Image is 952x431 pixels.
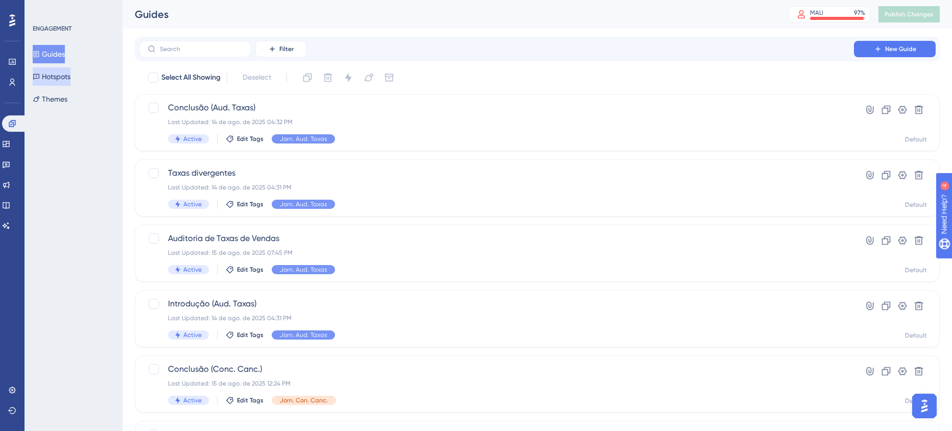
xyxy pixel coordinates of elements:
[24,3,64,15] span: Need Help?
[243,71,271,84] span: Deselect
[183,396,202,404] span: Active
[168,298,825,310] span: Introdução (Aud. Taxas)
[237,135,264,143] span: Edit Tags
[226,135,264,143] button: Edit Tags
[905,397,927,405] div: Default
[909,391,940,421] iframe: UserGuiding AI Assistant Launcher
[226,200,264,208] button: Edit Tags
[905,266,927,274] div: Default
[237,331,264,339] span: Edit Tags
[280,331,327,339] span: Jorn. Aud. Taxas
[237,200,264,208] span: Edit Tags
[255,41,306,57] button: Filter
[71,5,74,13] div: 4
[279,45,294,53] span: Filter
[280,200,327,208] span: Jorn. Aud. Taxas
[135,7,763,21] div: Guides
[168,379,825,388] div: Last Updated: 15 de ago. de 2025 12:24 PM
[280,396,328,404] span: Jorn. Con. Canc.
[237,266,264,274] span: Edit Tags
[905,331,927,340] div: Default
[33,25,72,33] div: ENGAGEMENT
[280,135,327,143] span: Jorn. Aud. Taxas
[885,10,934,18] span: Publish Changes
[183,200,202,208] span: Active
[168,118,825,126] div: Last Updated: 14 de ago. de 2025 04:32 PM
[226,266,264,274] button: Edit Tags
[168,314,825,322] div: Last Updated: 14 de ago. de 2025 04:31 PM
[168,167,825,179] span: Taxas divergentes
[280,266,327,274] span: Jorn. Aud. Taxas
[226,396,264,404] button: Edit Tags
[168,363,825,375] span: Conclusão (Conc. Canc.)
[905,201,927,209] div: Default
[905,135,927,143] div: Default
[33,90,67,108] button: Themes
[854,9,865,17] div: 97 %
[168,249,825,257] div: Last Updated: 15 de ago. de 2025 07:45 PM
[885,45,916,53] span: New Guide
[160,45,243,53] input: Search
[233,68,280,87] button: Deselect
[237,396,264,404] span: Edit Tags
[161,71,221,84] span: Select All Showing
[33,67,70,86] button: Hotspots
[810,9,823,17] div: MAU
[183,331,202,339] span: Active
[854,41,936,57] button: New Guide
[168,232,825,245] span: Auditoria de Taxas de Vendas
[168,102,825,114] span: Conclusão (Aud. Taxas)
[878,6,940,22] button: Publish Changes
[33,45,65,63] button: Guides
[183,135,202,143] span: Active
[226,331,264,339] button: Edit Tags
[183,266,202,274] span: Active
[168,183,825,191] div: Last Updated: 14 de ago. de 2025 04:31 PM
